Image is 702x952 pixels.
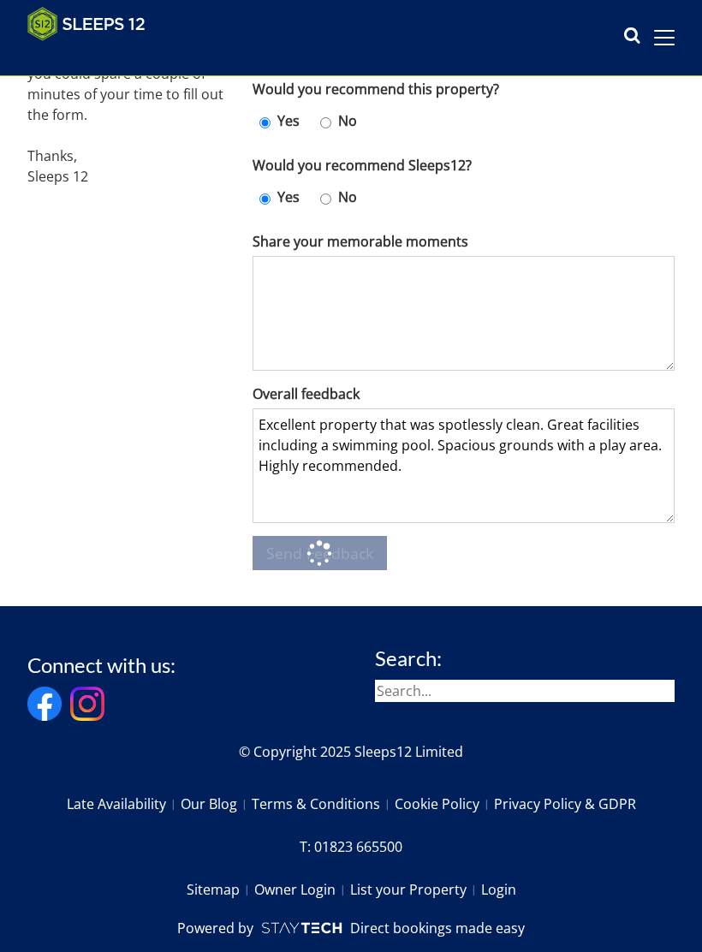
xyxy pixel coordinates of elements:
h3: Search: [375,647,675,669]
img: Instagram [70,687,104,721]
button: Send Feedback [253,536,387,569]
span: Send Feedback [266,543,373,563]
h3: Connect with us: [27,654,175,676]
a: List your Property [350,875,481,904]
a: T: 01823 665500 [300,832,402,861]
a: Owner Login [254,875,350,904]
label: No [331,187,364,207]
label: Overall feedback [253,384,675,404]
a: Sitemap [187,875,254,904]
a: Privacy Policy & GDPR [494,789,636,818]
a: Cookie Policy [395,789,494,818]
a: Terms & Conditions [252,789,395,818]
img: Sleeps 12 [27,7,146,41]
a: Late Availability [67,789,181,818]
label: Yes [271,187,306,207]
a: Login [481,875,516,904]
label: Would you recommend this property? [253,79,675,99]
label: Would you recommend Sleeps12? [253,155,675,176]
label: Share your memorable moments [253,231,675,252]
label: No [331,110,364,131]
img: scrumpy.png [260,918,342,938]
iframe: Customer reviews powered by Trustpilot [19,51,199,66]
label: Yes [271,110,306,131]
a: Powered byDirect bookings made easy [177,918,524,938]
img: Facebook [27,687,62,721]
input: Search... [375,680,675,702]
a: Our Blog [181,789,252,818]
p: Many thanks for choosing us, we hope you had a great time, we would greatly appreciate if you cou... [27,2,225,187]
p: © Copyright 2025 Sleeps12 Limited [27,741,675,762]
